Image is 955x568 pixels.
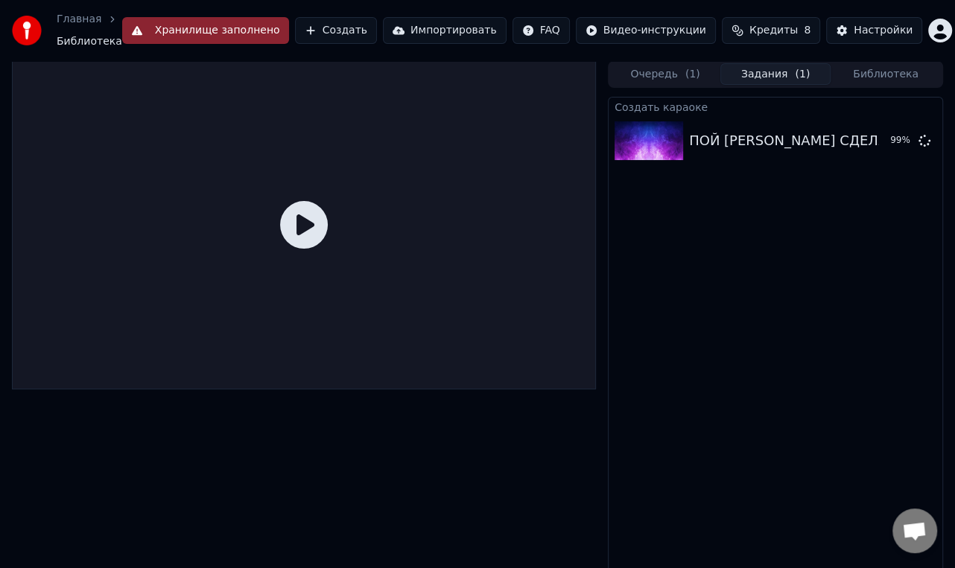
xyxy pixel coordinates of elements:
span: 8 [804,23,810,38]
button: Очередь [610,63,720,85]
div: Создать караоке [609,98,942,115]
span: Библиотека [57,34,122,49]
div: ПОЙ [PERSON_NAME] СДЕЛАЛ [689,130,898,151]
button: Настройки [826,17,922,44]
button: Видео-инструкции [576,17,716,44]
div: 99 % [890,135,913,147]
button: Задания [720,63,831,85]
button: Импортировать [383,17,507,44]
button: Кредиты8 [722,17,820,44]
button: Хранилище заполнено [122,17,289,44]
div: Открытый чат [892,508,937,553]
span: ( 1 ) [685,67,700,82]
span: ( 1 ) [795,67,810,82]
a: Главная [57,12,101,27]
button: Библиотека [831,63,941,85]
nav: breadcrumb [57,12,122,49]
button: Создать [295,17,377,44]
span: Кредиты [749,23,798,38]
img: youka [12,16,42,45]
div: Настройки [854,23,913,38]
button: FAQ [513,17,570,44]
